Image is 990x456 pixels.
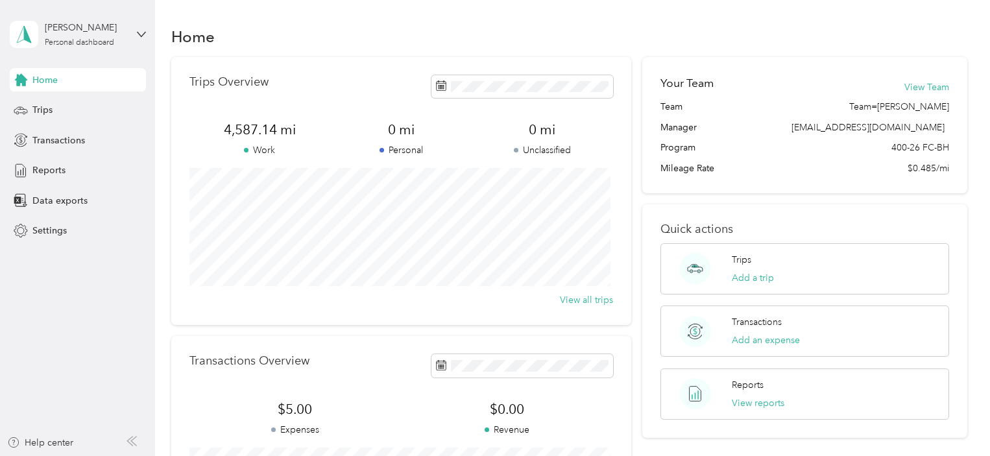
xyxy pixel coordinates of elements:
[32,224,67,237] span: Settings
[732,396,784,410] button: View reports
[660,162,714,175] span: Mileage Rate
[32,103,53,117] span: Trips
[32,163,66,177] span: Reports
[660,75,714,91] h2: Your Team
[917,383,990,456] iframe: Everlance-gr Chat Button Frame
[732,315,782,329] p: Transactions
[472,143,613,157] p: Unclassified
[908,162,949,175] span: $0.485/mi
[660,141,695,154] span: Program
[849,100,949,114] span: Team=[PERSON_NAME]
[189,75,269,89] p: Trips Overview
[791,122,945,133] span: [EMAIL_ADDRESS][DOMAIN_NAME]
[560,293,613,307] button: View all trips
[732,333,800,347] button: Add an expense
[45,21,126,34] div: [PERSON_NAME]
[189,354,309,368] p: Transactions Overview
[189,121,331,139] span: 4,587.14 mi
[45,39,114,47] div: Personal dashboard
[732,271,774,285] button: Add a trip
[660,100,682,114] span: Team
[660,222,949,236] p: Quick actions
[7,436,73,450] button: Help center
[330,143,472,157] p: Personal
[189,423,401,437] p: Expenses
[330,121,472,139] span: 0 mi
[732,378,764,392] p: Reports
[32,73,58,87] span: Home
[732,253,751,267] p: Trips
[660,121,697,134] span: Manager
[904,80,949,94] button: View Team
[171,30,215,43] h1: Home
[32,194,88,208] span: Data exports
[401,400,612,418] span: $0.00
[32,134,85,147] span: Transactions
[472,121,613,139] span: 0 mi
[189,400,401,418] span: $5.00
[189,143,331,157] p: Work
[401,423,612,437] p: Revenue
[891,141,949,154] span: 400-26 FC-BH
